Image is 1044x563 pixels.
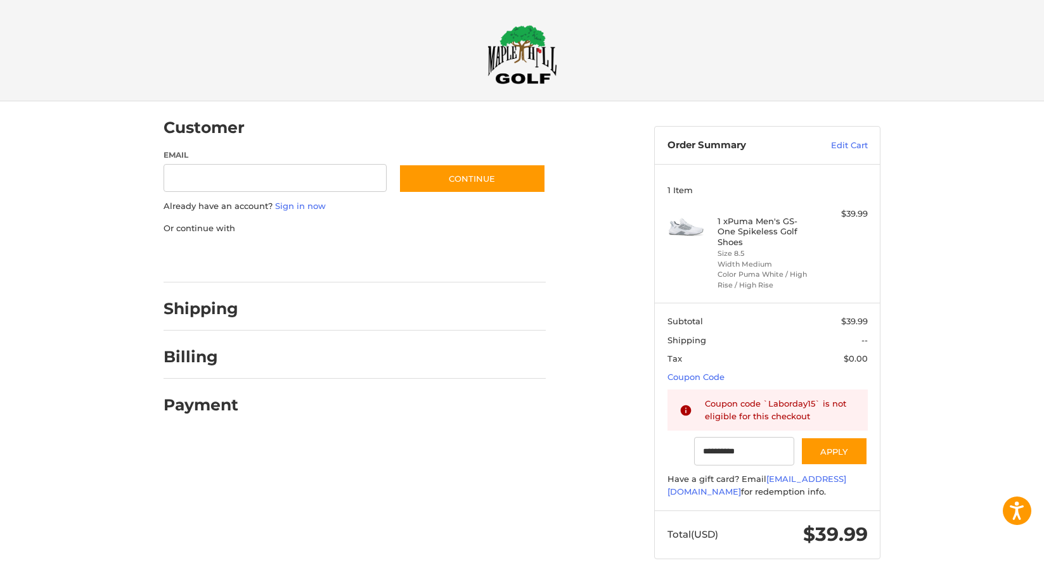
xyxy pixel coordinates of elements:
[667,528,718,540] span: Total (USD)
[818,208,868,220] div: $39.99
[667,372,725,382] a: Coupon Code
[160,247,255,270] iframe: PayPal-paypal
[164,222,546,235] p: Or continue with
[164,347,238,367] h2: Billing
[164,299,238,319] h2: Shipping
[667,139,804,152] h3: Order Summary
[667,473,868,498] div: Have a gift card? Email for redemption info.
[164,149,387,161] label: Email
[164,200,546,213] p: Already have an account?
[164,395,238,415] h2: Payment
[275,201,326,211] a: Sign in now
[267,247,362,270] iframe: PayPal-paylater
[718,269,815,290] li: Color Puma White / High Rise / High Rise
[667,474,846,497] a: [EMAIL_ADDRESS][DOMAIN_NAME]
[164,118,245,137] h2: Customer
[667,316,703,326] span: Subtotal
[844,353,868,364] span: $0.00
[718,248,815,259] li: Size 8.5
[705,398,856,422] div: Coupon code `Laborday15` is not eligible for this checkout
[667,353,682,364] span: Tax
[718,216,815,247] h4: 1 x Puma Men's GS-One Spikeless Golf Shoes
[803,522,868,546] span: $39.99
[861,335,868,345] span: --
[804,139,868,152] a: Edit Cart
[694,437,794,465] input: Gift Certificate or Coupon Code
[399,164,546,193] button: Continue
[487,25,557,84] img: Maple Hill Golf
[718,259,815,270] li: Width Medium
[667,185,868,195] h3: 1 Item
[375,247,470,270] iframe: PayPal-venmo
[801,437,868,465] button: Apply
[667,335,706,345] span: Shipping
[841,316,868,326] span: $39.99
